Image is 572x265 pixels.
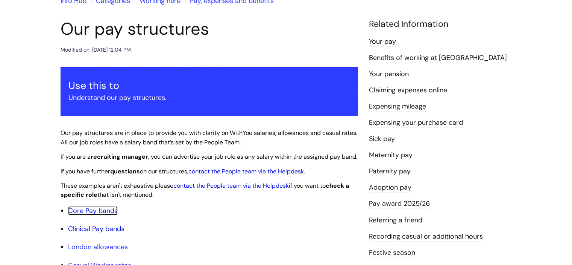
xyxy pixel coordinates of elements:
[369,150,413,160] a: Maternity pay
[369,86,447,95] a: Claiming expenses online
[61,45,131,55] div: Modified on: [DATE] 12:04 PM
[68,224,124,233] a: Clinical Pay bands
[369,102,426,112] a: Expensing mileage
[369,199,430,209] a: Pay award 2025/26
[173,182,289,190] a: contact the People team via the Helpdesk
[61,19,358,39] h1: Our pay structures
[369,232,483,242] a: Recording casual or additional hours
[369,183,411,193] a: Adoption pay
[110,167,140,175] strong: questions
[369,37,396,47] a: Your pay
[91,153,148,161] strong: recruiting manager
[369,19,512,29] h4: Related Information
[68,92,350,104] p: Understand our pay structures.
[61,129,357,146] span: Our pay structures are in place to provide you with clarity on WithYou salaries, allowances and c...
[369,118,463,128] a: Expensing your purchase card
[68,206,118,215] a: Core Pay bands
[68,242,128,251] a: London allowances
[369,167,411,176] a: Paternity pay
[369,248,415,258] a: Festive season
[369,69,409,79] a: Your pension
[68,80,350,92] h3: Use this to
[369,134,395,144] a: Sick pay
[369,216,422,225] a: Referring a friend
[369,53,507,63] a: Benefits of working at [GEOGRAPHIC_DATA]
[61,167,305,175] span: If you have further on our structures, .
[61,153,357,161] span: If you are a , you can advertise your job role as any salary within the assigned pay band.
[188,167,304,175] a: contact the People team via the Helpdesk
[61,182,349,199] span: These examples aren't exhaustive please if you want to that isn't mentioned.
